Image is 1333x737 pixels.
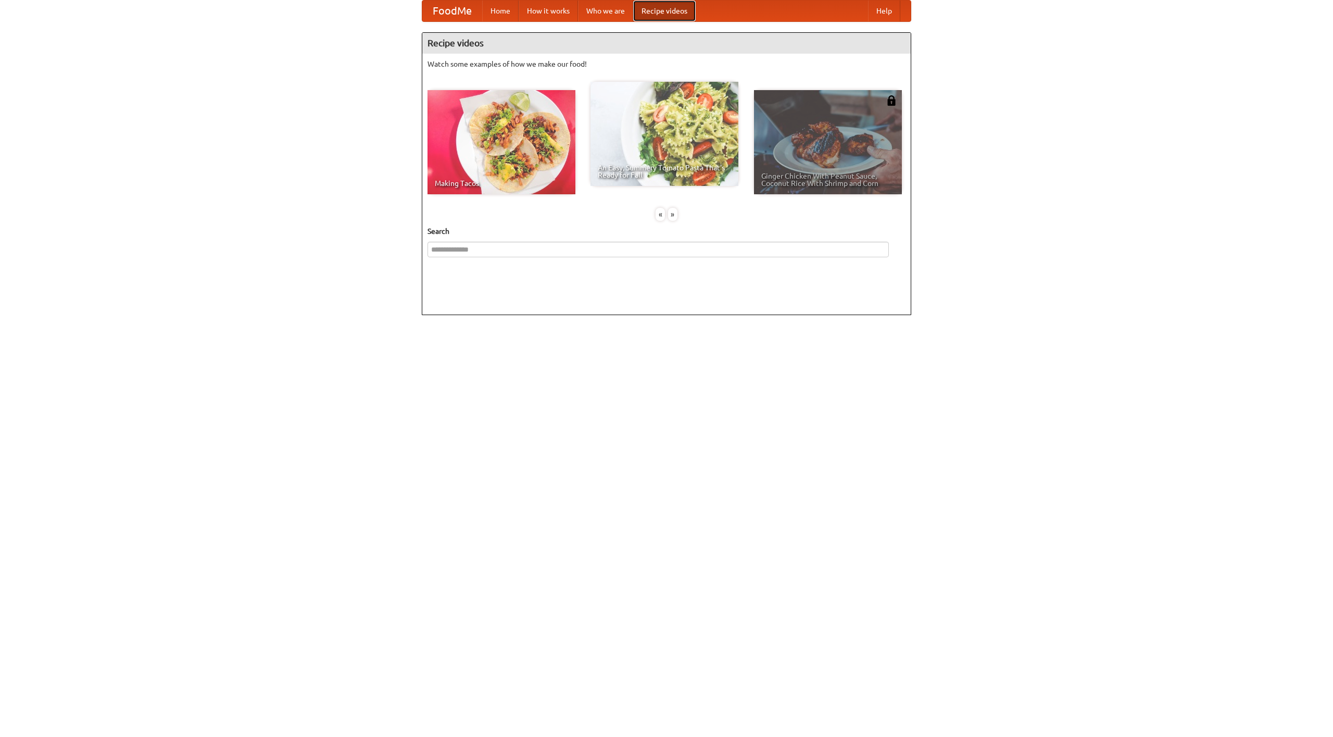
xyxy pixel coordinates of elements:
a: Recipe videos [633,1,696,21]
a: Home [482,1,519,21]
div: » [668,208,677,221]
span: Making Tacos [435,180,568,187]
a: Making Tacos [427,90,575,194]
div: « [656,208,665,221]
a: Help [868,1,900,21]
span: An Easy, Summery Tomato Pasta That's Ready for Fall [598,164,731,179]
a: FoodMe [422,1,482,21]
a: Who we are [578,1,633,21]
a: An Easy, Summery Tomato Pasta That's Ready for Fall [590,82,738,186]
a: How it works [519,1,578,21]
h5: Search [427,226,906,236]
h4: Recipe videos [422,33,911,54]
p: Watch some examples of how we make our food! [427,59,906,69]
img: 483408.png [886,95,897,106]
